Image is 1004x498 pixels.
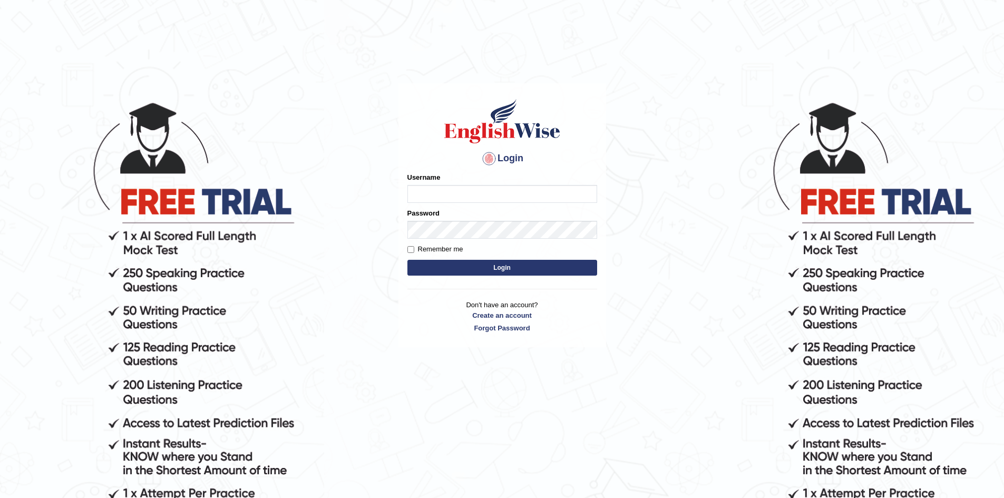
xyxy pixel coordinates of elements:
h4: Login [407,150,597,167]
p: Don't have an account? [407,300,597,333]
a: Create an account [407,310,597,320]
img: Logo of English Wise sign in for intelligent practice with AI [442,97,562,145]
button: Login [407,260,597,276]
label: Password [407,208,440,218]
input: Remember me [407,246,414,253]
a: Forgot Password [407,323,597,333]
label: Remember me [407,244,463,255]
label: Username [407,172,441,182]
